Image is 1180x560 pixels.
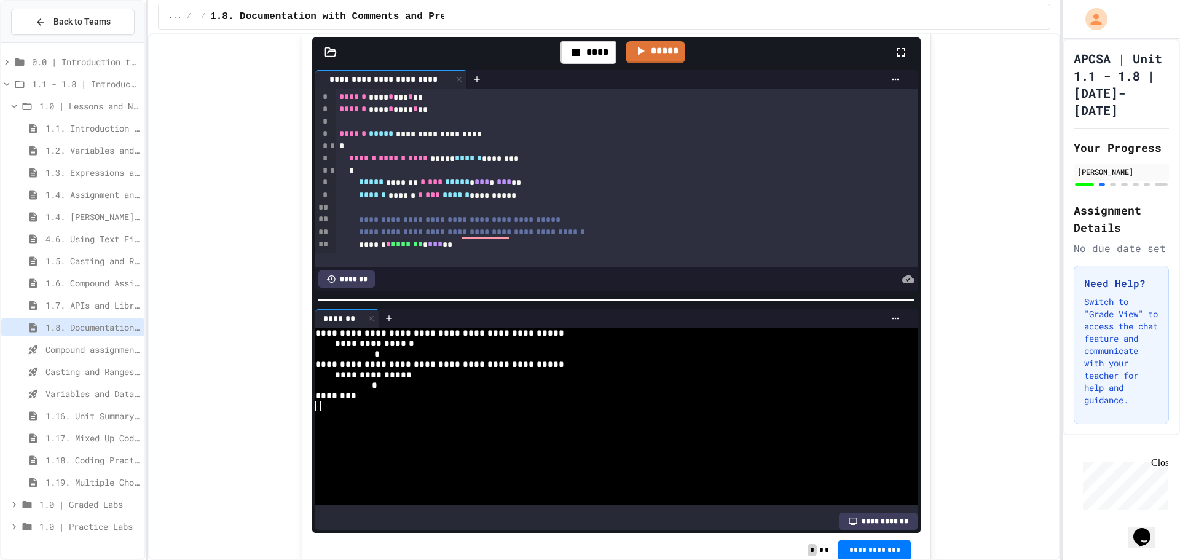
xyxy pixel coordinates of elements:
[32,77,140,90] span: 1.1 - 1.8 | Introduction to Java
[45,365,140,378] span: Casting and Ranges of variables - Quiz
[45,166,140,179] span: 1.3. Expressions and Output [New]
[32,55,140,68] span: 0.0 | Introduction to APCSA
[1074,139,1169,156] h2: Your Progress
[1072,5,1111,33] div: My Account
[5,5,85,78] div: Chat with us now!Close
[45,432,140,444] span: 1.17. Mixed Up Code Practice 1.1-1.6
[187,12,191,22] span: /
[45,254,140,267] span: 1.5. Casting and Ranges of Values
[45,299,140,312] span: 1.7. APIs and Libraries
[45,321,140,334] span: 1.8. Documentation with Comments and Preconditions
[45,144,140,157] span: 1.2. Variables and Data Types
[201,12,205,22] span: /
[1084,276,1158,291] h3: Need Help?
[39,100,140,112] span: 1.0 | Lessons and Notes
[336,27,899,340] div: To enrich screen reader interactions, please activate Accessibility in Grammarly extension settings
[1077,166,1165,177] div: [PERSON_NAME]
[45,476,140,489] span: 1.19. Multiple Choice Exercises for Unit 1a (1.1-1.6)
[168,12,182,22] span: ...
[53,15,111,28] span: Back to Teams
[1074,202,1169,236] h2: Assignment Details
[39,498,140,511] span: 1.0 | Graded Labs
[45,454,140,467] span: 1.18. Coding Practice 1a (1.1-1.6)
[1084,296,1158,406] p: Switch to "Grade View" to access the chat feature and communicate with your teacher for help and ...
[1074,50,1169,119] h1: APCSA | Unit 1.1 - 1.8 | [DATE]-[DATE]
[39,520,140,533] span: 1.0 | Practice Labs
[45,343,140,356] span: Compound assignment operators - Quiz
[45,277,140,290] span: 1.6. Compound Assignment Operators
[45,409,140,422] span: 1.16. Unit Summary 1a (1.1-1.6)
[45,188,140,201] span: 1.4. Assignment and Input
[45,210,140,223] span: 1.4. [PERSON_NAME] and User Input
[45,232,140,245] span: 4.6. Using Text Files
[45,122,140,135] span: 1.1. Introduction to Algorithms, Programming, and Compilers
[210,9,505,24] span: 1.8. Documentation with Comments and Preconditions
[1128,511,1168,548] iframe: chat widget
[1078,457,1168,510] iframe: chat widget
[11,9,135,35] button: Back to Teams
[1074,241,1169,256] div: No due date set
[45,387,140,400] span: Variables and Data Types - Quiz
